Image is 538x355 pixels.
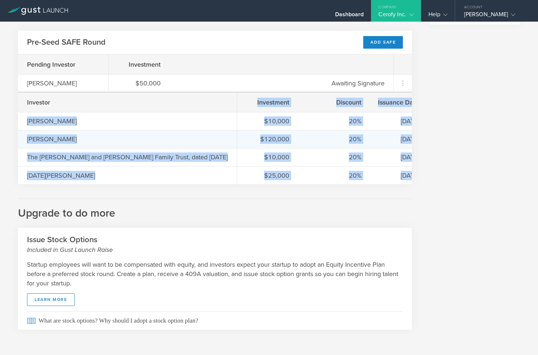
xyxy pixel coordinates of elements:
[307,134,361,144] div: 20%
[27,134,99,144] div: [PERSON_NAME]
[464,11,525,22] div: [PERSON_NAME]
[18,311,412,330] a: What are stock options? Why should I adopt a stock option plan?
[27,79,99,88] div: [PERSON_NAME]
[27,116,99,126] div: [PERSON_NAME]
[335,11,364,22] div: Dashboard
[332,79,384,87] span: Awaiting Signature
[117,79,161,88] div: $50,000
[379,152,419,162] div: [DATE]
[307,171,361,180] div: 20%
[379,134,419,144] div: [DATE]
[307,152,361,162] div: 20%
[363,36,403,49] div: Add SAFE
[246,134,289,144] div: $120,000
[379,171,419,180] div: [DATE]
[307,116,361,126] div: 20%
[27,260,403,288] p: Startup employees will want to be compensated with equity, and investors expect your startup to a...
[27,235,403,254] h2: Issue Stock Options
[379,116,419,126] div: [DATE]
[27,37,106,48] h2: Pre-Seed SAFE Round
[27,311,403,330] span: What are stock options? Why should I adopt a stock option plan?
[27,152,228,162] div: The [PERSON_NAME] and [PERSON_NAME] Family Trust, dated [DATE]
[246,152,289,162] div: $10,000
[27,245,403,254] small: Included in Gust Launch Raise
[428,11,448,22] div: Help
[117,60,161,69] div: Investment
[246,116,289,126] div: $10,000
[27,171,99,180] div: [DATE][PERSON_NAME]
[27,293,75,306] a: learn more
[27,60,99,69] div: Pending Investor
[246,171,289,180] div: $25,000
[378,11,413,22] div: Cerofy Inc.
[18,199,412,221] h2: Upgrade to do more
[27,98,99,107] div: Investor
[246,98,289,107] div: Investment
[307,98,361,107] div: Discount
[379,98,419,107] div: Issuance Date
